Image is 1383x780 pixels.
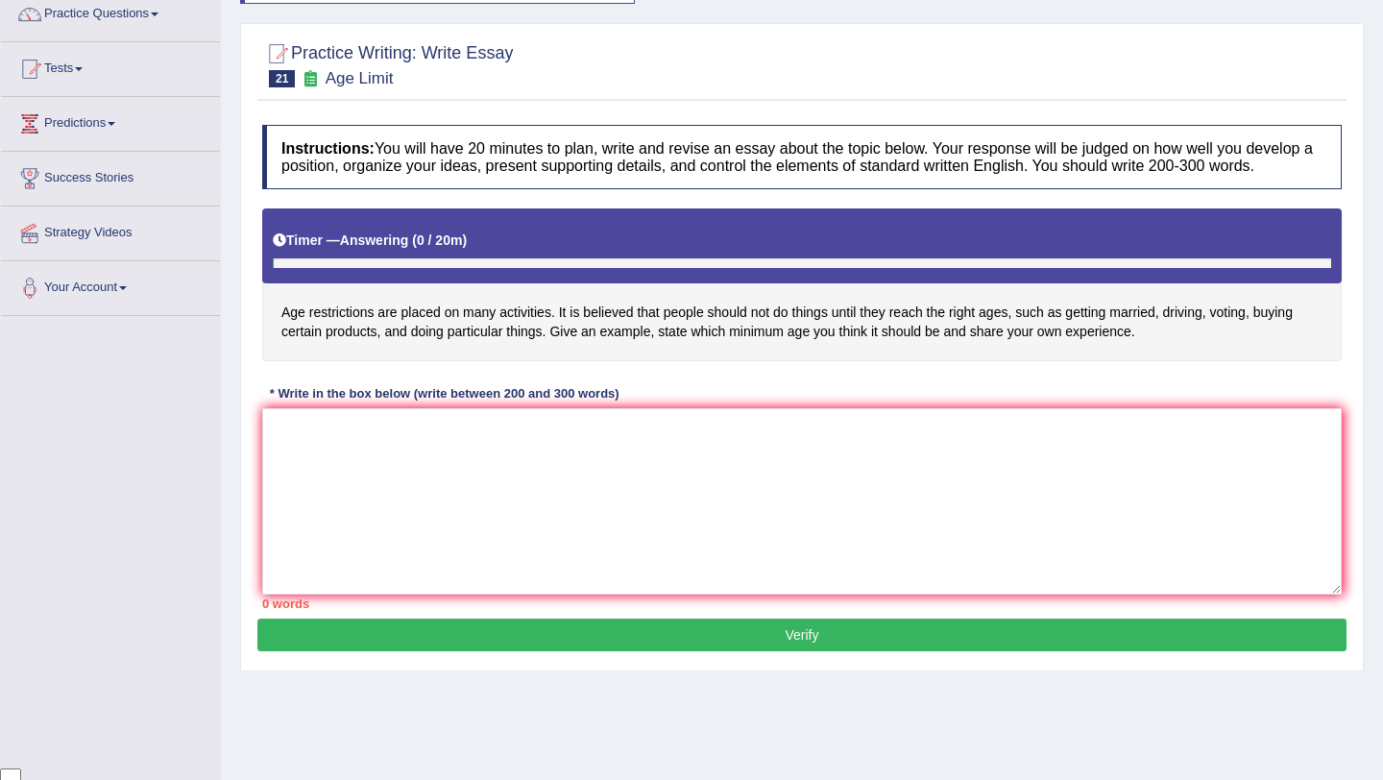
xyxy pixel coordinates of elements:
h4: You will have 20 minutes to plan, write and revise an essay about the topic below. Your response ... [262,125,1342,189]
h4: Age restrictions are placed on many activities. It is believed that people should not do things u... [262,208,1342,361]
b: 0 / 20m [417,232,462,248]
b: ( [412,232,417,248]
button: Verify [257,619,1347,651]
a: Predictions [1,97,220,145]
h2: Practice Writing: Write Essay [262,39,513,87]
b: Instructions: [281,140,375,157]
div: * Write in the box below (write between 200 and 300 words) [262,385,626,403]
a: Tests [1,42,220,90]
b: Answering [340,232,409,248]
a: Strategy Videos [1,207,220,255]
small: Exam occurring question [300,70,320,88]
h5: Timer — [273,233,467,248]
b: ) [462,232,467,248]
span: 21 [269,70,295,87]
a: Success Stories [1,152,220,200]
small: Age Limit [326,69,394,87]
a: Your Account [1,261,220,309]
div: 0 words [262,595,1342,613]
